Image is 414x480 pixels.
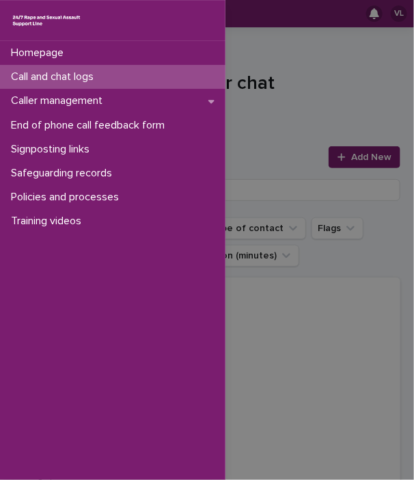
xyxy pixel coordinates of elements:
[5,143,100,156] p: Signposting links
[5,70,105,83] p: Call and chat logs
[5,191,130,204] p: Policies and processes
[5,94,113,107] p: Caller management
[5,119,176,132] p: End of phone call feedback form
[5,167,123,180] p: Safeguarding records
[5,215,92,228] p: Training videos
[11,12,82,29] img: rhQMoQhaT3yELyF149Cw
[5,46,74,59] p: Homepage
